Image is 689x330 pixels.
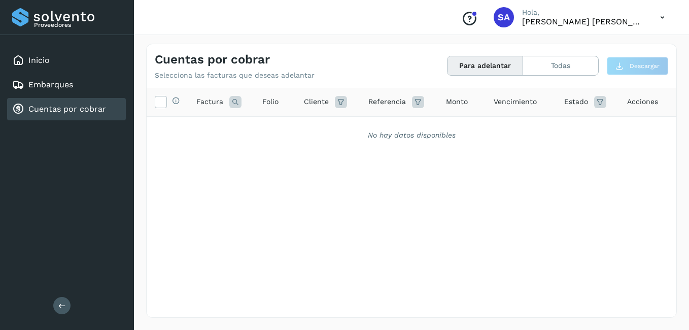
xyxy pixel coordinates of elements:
[196,96,223,107] span: Factura
[447,56,523,75] button: Para adelantar
[34,21,122,28] p: Proveedores
[627,96,658,107] span: Acciones
[368,96,406,107] span: Referencia
[28,80,73,89] a: Embarques
[494,96,537,107] span: Vencimiento
[28,55,50,65] a: Inicio
[7,98,126,120] div: Cuentas por cobrar
[7,49,126,72] div: Inicio
[28,104,106,114] a: Cuentas por cobrar
[607,57,668,75] button: Descargar
[160,130,663,141] div: No hay datos disponibles
[630,61,660,71] span: Descargar
[564,96,588,107] span: Estado
[522,8,644,17] p: Hola,
[262,96,279,107] span: Folio
[7,74,126,96] div: Embarques
[155,71,315,80] p: Selecciona las facturas que deseas adelantar
[304,96,329,107] span: Cliente
[155,52,270,67] h4: Cuentas por cobrar
[523,56,598,75] button: Todas
[522,17,644,26] p: Saul Armando Palacios Martinez
[446,96,468,107] span: Monto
